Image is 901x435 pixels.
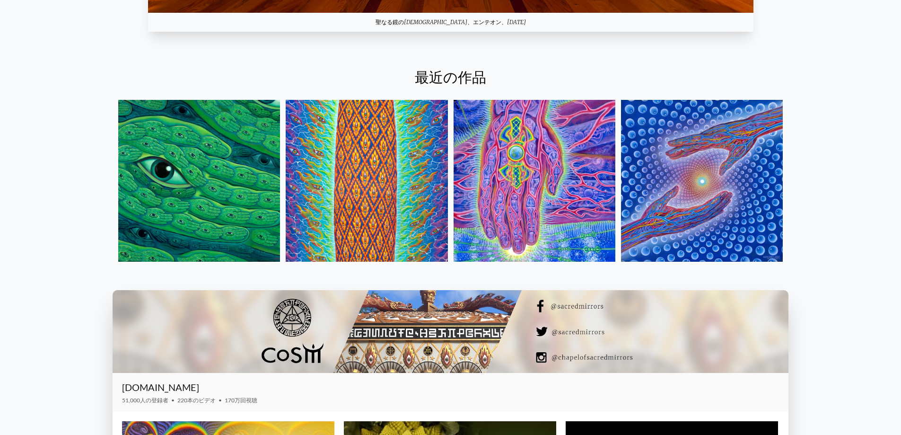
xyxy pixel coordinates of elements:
[177,397,216,404] font: 220本のビデオ
[122,382,199,393] a: [DOMAIN_NAME]
[376,18,526,26] font: 聖なる鏡の[DEMOGRAPHIC_DATA]、エンテオン、[DATE]
[225,397,257,404] font: 170万回視聴
[171,397,175,404] font: •
[219,397,222,404] font: •
[725,385,779,397] iframe: YouTubeでCoSM.TVを購読する
[122,397,168,404] font: 51,000人の登録者
[415,70,486,86] a: 最近の作品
